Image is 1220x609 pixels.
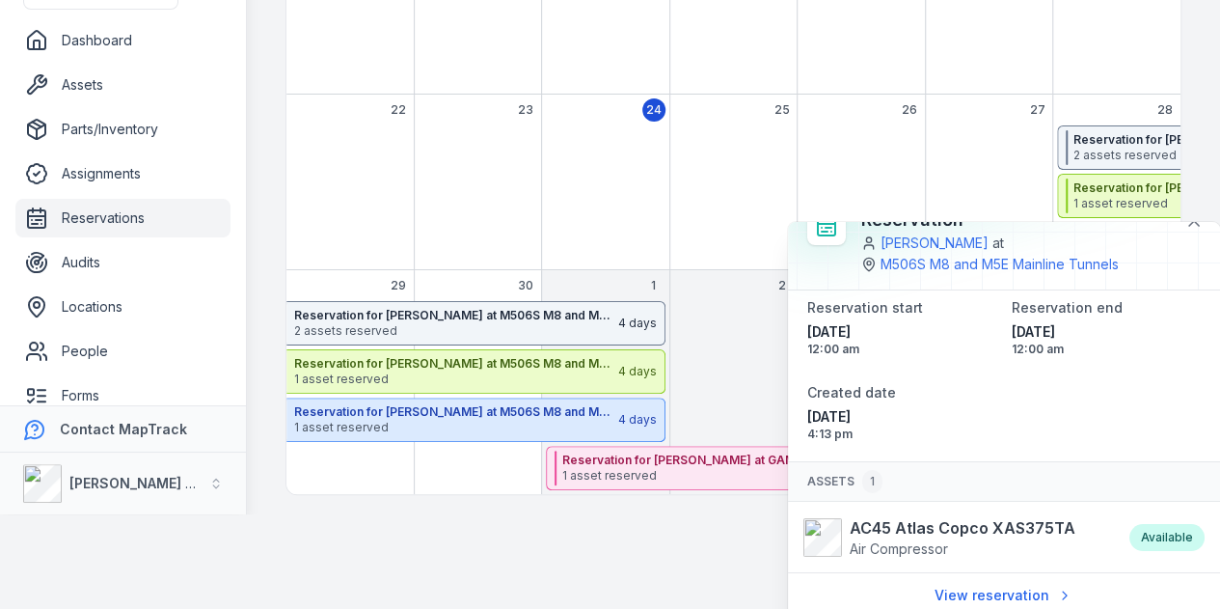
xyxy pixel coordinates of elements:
button: Reservation for [PERSON_NAME] at M506S M8 and M5E Mainline Tunnels1 asset reserved4 days [286,349,665,394]
time: 28/09/2025, 12:00:00 am [807,322,996,357]
a: Locations [15,288,230,326]
a: Forms [15,376,230,415]
a: People [15,332,230,371]
span: Reservation end [1012,299,1123,316]
a: [PERSON_NAME] [881,234,989,253]
span: [DATE] [1012,322,1201,342]
a: AC45 Atlas Copco XAS375TAAir Compressor [803,516,1110,559]
span: 23 [518,102,533,118]
span: at [992,234,1004,253]
span: 1 [651,278,656,293]
a: Assets [15,66,230,104]
span: [DATE] [807,407,996,427]
span: Reservation start [807,299,923,316]
span: 2 [777,278,785,293]
span: Air Compressor [850,540,948,557]
div: Available [1129,524,1205,551]
time: 01/10/2025, 12:00:00 am [1012,322,1201,357]
strong: AC45 Atlas Copco XAS375TA [850,516,1075,540]
a: Assignments [15,154,230,193]
a: Parts/Inventory [15,110,230,149]
strong: [PERSON_NAME] Group [69,475,228,491]
span: 12:00 am [807,342,996,357]
button: Reservation for [PERSON_NAME] at M506S M8 and M5E Mainline Tunnels2 assets reserved4 days [286,301,665,346]
span: 1 asset reserved [294,372,616,387]
span: 4:13 pm [807,427,996,442]
button: Reservation for [PERSON_NAME] at M506S M8 and M5E Mainline Tunnels1 asset reserved4 days [286,398,665,442]
a: Reservations [15,199,230,237]
span: 29 [391,278,406,293]
span: Created date [807,384,896,401]
strong: Reservation for [PERSON_NAME] at M506S M8 and M5E Mainline Tunnels [294,308,616,323]
strong: Reservation for [PERSON_NAME] at M506S M8 and M5E Mainline Tunnels [294,404,616,420]
strong: Reservation for [PERSON_NAME] at M506S M8 and M5E Mainline Tunnels [294,356,616,372]
strong: Contact MapTrack [60,421,187,437]
a: Dashboard [15,21,230,60]
span: 26 [902,102,917,118]
span: 2 assets reserved [294,323,616,339]
a: M506S M8 and M5E Mainline Tunnels [881,255,1119,274]
span: 22 [391,102,406,118]
span: 27 [1029,102,1044,118]
span: Assets [807,470,882,493]
span: 25 [773,102,789,118]
span: 12:00 am [1012,342,1201,357]
span: 1 asset reserved [294,420,616,435]
a: Audits [15,243,230,282]
span: [DATE] [807,322,996,342]
div: 1 [862,470,882,493]
span: 28 [1157,102,1173,118]
time: 27/08/2025, 4:13:32 pm [807,407,996,442]
span: 30 [518,278,533,293]
span: 24 [646,102,662,118]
